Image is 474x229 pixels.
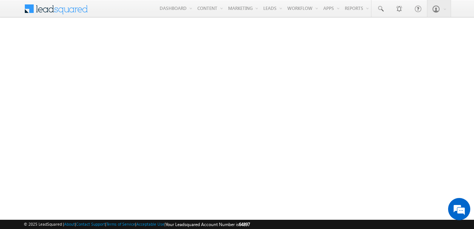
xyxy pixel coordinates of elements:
span: 64897 [239,222,250,227]
a: Acceptable Use [136,222,164,226]
a: Terms of Service [106,222,135,226]
span: © 2025 LeadSquared | | | | | [24,221,250,228]
span: Your Leadsquared Account Number is [166,222,250,227]
a: Contact Support [76,222,105,226]
a: About [64,222,75,226]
